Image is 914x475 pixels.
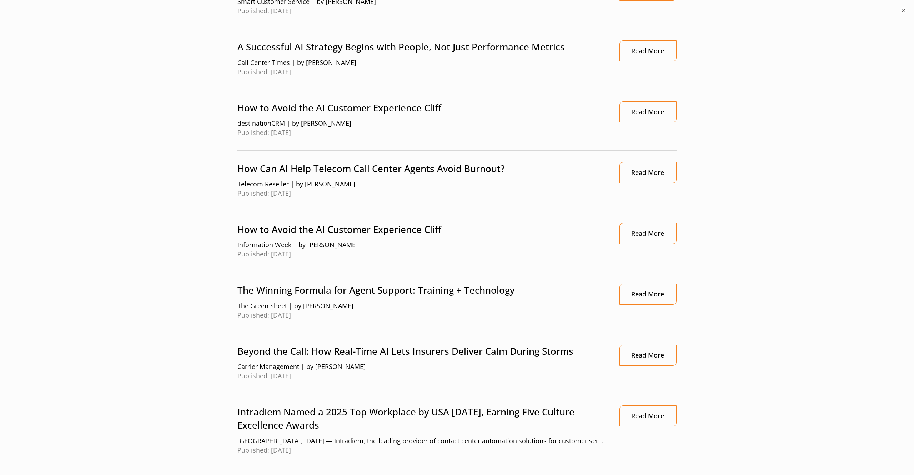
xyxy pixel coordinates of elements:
p: How to Avoid the AI Customer Experience Cliff [237,223,605,236]
p: Beyond the Call: How Real-Time AI Lets Insurers Deliver Calm During Storms [237,345,605,358]
span: destinationCRM | by [PERSON_NAME] [237,119,605,128]
span: [GEOGRAPHIC_DATA], [DATE] — Intradiem, the leading provider of contact center automation solution... [237,436,605,446]
p: How Can AI Help Telecom Call Center Agents Avoid Burnout? [237,162,605,175]
p: How to Avoid the AI Customer Experience Cliff [237,101,605,115]
a: Link opens in a new window [619,223,677,244]
span: Information Week | by [PERSON_NAME] [237,240,605,250]
a: Read More [619,405,677,426]
span: Published: [DATE] [237,250,605,259]
a: Link opens in a new window [619,284,677,305]
span: The Green Sheet | by [PERSON_NAME] [237,301,605,311]
span: Published: [DATE] [237,311,605,320]
span: Call Center Times | by [PERSON_NAME] [237,58,605,67]
a: Link opens in a new window [619,162,677,183]
span: Telecom Reseller | by [PERSON_NAME] [237,180,605,189]
p: A Successful AI Strategy Begins with People, Not Just Performance Metrics [237,40,605,54]
span: Published: [DATE] [237,67,605,77]
span: Carrier Management | by [PERSON_NAME] [237,362,605,371]
span: Published: [DATE] [237,371,605,381]
button: × [900,7,907,14]
span: Published: [DATE] [237,128,605,137]
a: Link opens in a new window [619,345,677,366]
a: Link opens in a new window [619,101,677,122]
span: Published: [DATE] [237,189,605,198]
p: Intradiem Named a 2025 Top Workplace by USA [DATE], Earning Five Culture Excellence Awards [237,405,605,432]
p: The Winning Formula for Agent Support: Training + Technology [237,284,605,297]
span: Published: [DATE] [237,446,605,455]
a: Link opens in a new window [619,40,677,61]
